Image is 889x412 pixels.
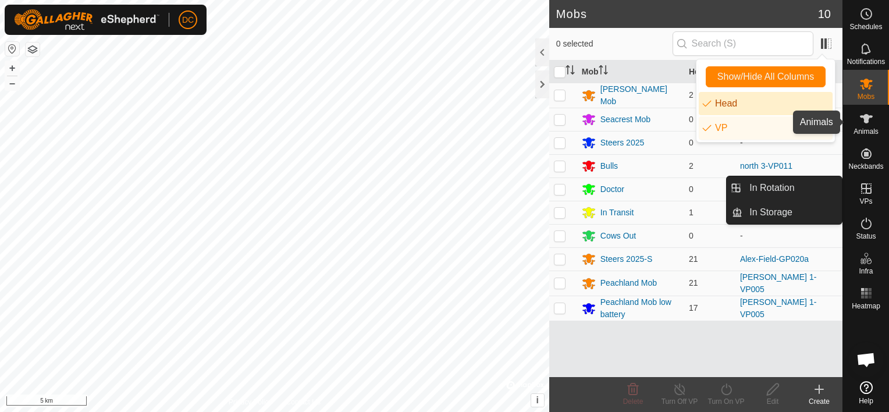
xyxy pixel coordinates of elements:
[689,278,698,287] span: 21
[182,14,194,26] span: DC
[847,58,885,65] span: Notifications
[5,76,19,90] button: –
[742,201,842,224] a: In Storage
[717,72,814,82] span: Show/Hide All Columns
[689,115,694,124] span: 0
[229,397,272,407] a: Privacy Policy
[859,268,873,275] span: Infra
[600,160,618,172] div: Bulls
[796,396,842,407] div: Create
[740,297,816,319] a: [PERSON_NAME] 1-VP005
[577,61,684,83] th: Mob
[740,161,792,171] a: north 3-VP011
[735,224,842,247] td: -
[740,272,816,294] a: [PERSON_NAME] 1-VP005
[699,116,833,140] li: vp.label.vp
[854,128,879,135] span: Animals
[673,31,813,56] input: Search (S)
[858,93,874,100] span: Mobs
[849,23,882,30] span: Schedules
[859,397,873,404] span: Help
[536,395,539,405] span: i
[689,303,698,312] span: 17
[5,42,19,56] button: Reset Map
[727,201,842,224] li: In Storage
[5,61,19,75] button: +
[689,138,694,147] span: 0
[735,131,842,154] td: -
[859,198,872,205] span: VPs
[843,377,889,409] a: Help
[600,137,645,149] div: Steers 2025
[689,90,694,100] span: 2
[849,342,884,377] div: Open chat
[556,7,818,21] h2: Mobs
[689,208,694,217] span: 1
[599,67,608,76] p-sorticon: Activate to sort
[689,184,694,194] span: 0
[556,38,673,50] span: 0 selected
[749,205,792,219] span: In Storage
[852,303,880,310] span: Heatmap
[531,394,544,407] button: i
[699,92,833,115] li: vp.label.head
[600,277,657,289] div: Peachland Mob
[727,176,842,200] li: In Rotation
[26,42,40,56] button: Map Layers
[749,181,794,195] span: In Rotation
[600,207,634,219] div: In Transit
[600,296,680,321] div: Peachland Mob low battery
[689,254,698,264] span: 21
[566,67,575,76] p-sorticon: Activate to sort
[848,163,883,170] span: Neckbands
[742,176,842,200] a: In Rotation
[703,396,749,407] div: Turn On VP
[689,161,694,171] span: 2
[600,83,680,108] div: [PERSON_NAME] Mob
[14,9,159,30] img: Gallagher Logo
[689,231,694,240] span: 0
[600,253,653,265] div: Steers 2025-S
[600,183,624,196] div: Doctor
[684,61,735,83] th: Head
[623,397,643,406] span: Delete
[818,5,831,23] span: 10
[856,233,876,240] span: Status
[600,230,636,242] div: Cows Out
[740,254,809,264] a: Alex-Field-GP020a
[656,396,703,407] div: Turn Off VP
[749,396,796,407] div: Edit
[600,113,650,126] div: Seacrest Mob
[286,397,321,407] a: Contact Us
[706,66,826,87] button: Show/Hide All Columns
